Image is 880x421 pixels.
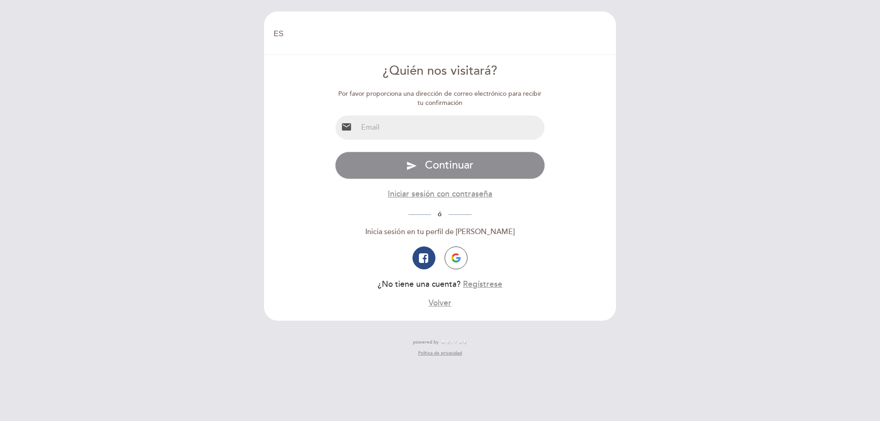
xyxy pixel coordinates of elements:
[378,279,461,289] span: ¿No tiene una cuenta?
[451,253,461,262] img: icon-google.png
[463,279,502,290] button: Regístrese
[335,227,545,237] div: Inicia sesión en tu perfil de [PERSON_NAME]
[431,210,449,218] span: ó
[429,297,451,309] button: Volver
[335,152,545,179] button: send Continuar
[341,121,352,132] i: email
[413,339,467,345] a: powered by
[425,159,473,172] span: Continuar
[335,62,545,80] div: ¿Quién nos visitará?
[418,350,462,356] a: Política de privacidad
[441,340,467,344] img: MEITRE
[406,160,417,171] i: send
[388,188,492,200] button: Iniciar sesión con contraseña
[413,339,439,345] span: powered by
[357,115,545,140] input: Email
[335,89,545,108] div: Por favor proporciona una dirección de correo electrónico para recibir tu confirmación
